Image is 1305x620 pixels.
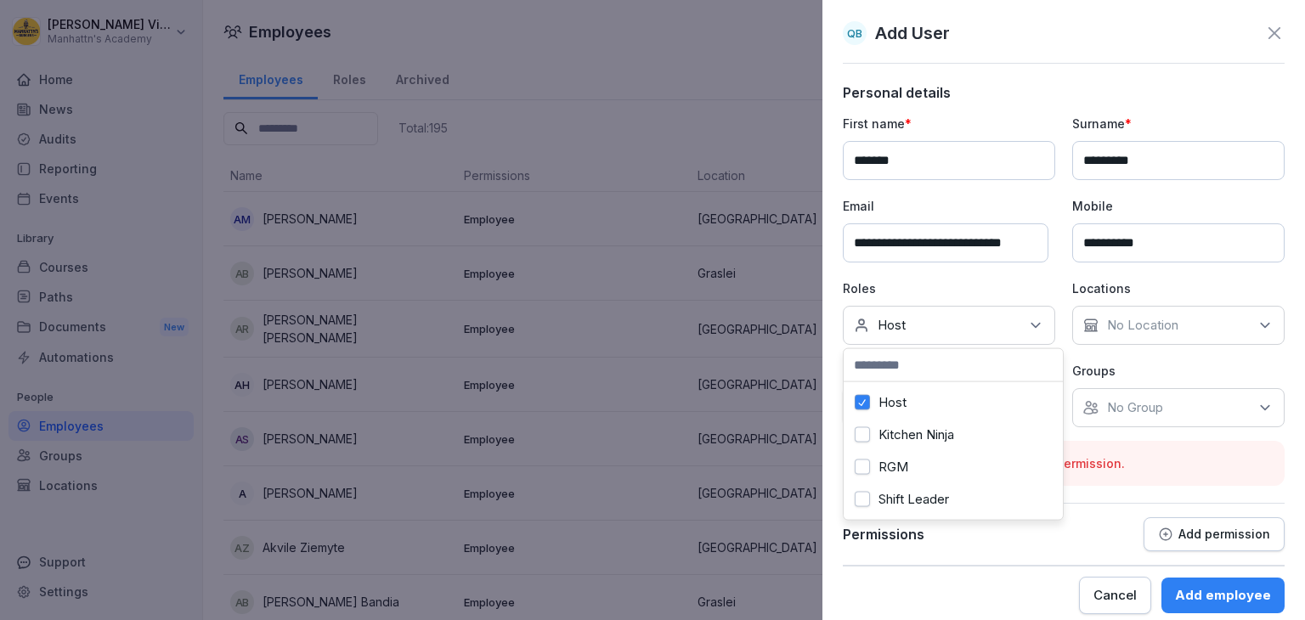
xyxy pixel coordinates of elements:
[1107,317,1178,334] p: No Location
[875,20,950,46] p: Add User
[878,492,949,507] label: Shift Leader
[843,21,867,45] div: QB
[878,427,954,442] label: Kitchen Ninja
[1072,115,1285,132] p: Surname
[1072,362,1285,380] p: Groups
[1161,578,1285,613] button: Add employee
[843,115,1055,132] p: First name
[1072,279,1285,297] p: Locations
[1175,586,1271,605] div: Add employee
[843,197,1055,215] p: Email
[1093,586,1137,605] div: Cancel
[1072,197,1285,215] p: Mobile
[878,317,906,334] p: Host
[843,84,1285,101] p: Personal details
[878,395,907,410] label: Host
[1144,517,1285,551] button: Add permission
[1079,577,1151,614] button: Cancel
[878,459,908,475] label: RGM
[1178,527,1270,541] p: Add permission
[1107,399,1163,416] p: No Group
[843,526,924,543] p: Permissions
[843,279,1055,297] p: Roles
[856,454,1271,472] p: Please select a location or add a permission.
